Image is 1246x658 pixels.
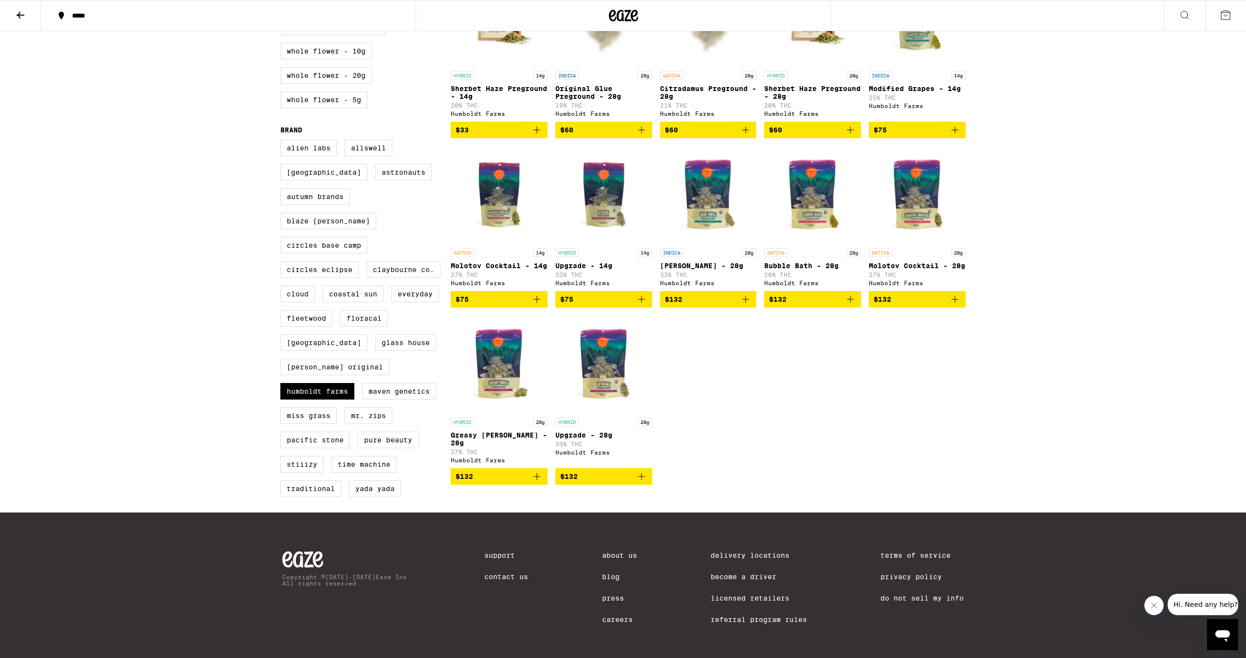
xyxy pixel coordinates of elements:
label: Glass House [375,334,436,351]
div: Humboldt Farms [764,110,861,117]
p: Molotov Cocktail - 14g [451,262,548,270]
p: 28g [742,71,756,80]
p: Sherbet Haze Preground - 28g [764,85,861,100]
label: Alien Labs [280,140,337,156]
p: 28g [533,418,548,426]
div: Humboldt Farms [660,280,757,286]
label: Time Machine [331,456,397,473]
label: Whole Flower - 5g [280,91,367,108]
p: 19% THC [555,102,652,109]
label: Whole Flower - 20g [280,67,372,84]
p: INDICA [555,71,579,80]
p: 21% THC [660,102,757,109]
span: $75 [874,126,887,134]
label: Miss Grass [280,407,337,424]
label: Everyday [391,286,439,302]
a: Do Not Sell My Info [880,594,964,602]
button: Add to bag [660,122,757,138]
p: SATIVA [764,248,788,257]
p: Upgrade - 14g [555,262,652,270]
div: Humboldt Farms [555,449,652,456]
div: Humboldt Farms [869,103,966,109]
p: HYBRID [555,248,579,257]
p: 33% THC [660,272,757,278]
p: Citradamus Preground - 28g [660,85,757,100]
label: [PERSON_NAME] Original [280,359,389,375]
button: Add to bag [764,122,861,138]
p: SATIVA [660,71,683,80]
label: STIIIZY [280,456,324,473]
p: INDICA [660,248,683,257]
img: Humboldt Farms - Bubble Bath - 28g [764,146,861,243]
label: Humboldt Farms [280,383,354,400]
p: [PERSON_NAME] - 28g [660,262,757,270]
div: Humboldt Farms [451,280,548,286]
label: Blaze [PERSON_NAME] [280,213,376,229]
p: 28g [742,248,756,257]
label: Cloud [280,286,315,302]
a: Become a Driver [711,573,807,581]
label: FloraCal [340,310,388,327]
a: Open page for Gush Mintz - 28g from Humboldt Farms [660,146,757,291]
label: [GEOGRAPHIC_DATA] [280,164,367,181]
label: Claybourne Co. [366,261,440,278]
p: 25% THC [869,94,966,101]
a: Open page for Molotov Cocktail - 14g from Humboldt Farms [451,146,548,291]
p: SATIVA [869,248,892,257]
p: Copyright © [DATE]-[DATE] Eaze Inc. All rights reserved. [282,574,411,586]
label: Circles Eclipse [280,261,359,278]
a: Open page for Molotov Cocktail - 28g from Humboldt Farms [869,146,966,291]
label: Traditional [280,480,341,497]
label: Allswell [345,140,392,156]
div: Humboldt Farms [555,280,652,286]
span: $132 [456,473,473,480]
a: Open page for Greasy Runtz - 28g from Humboldt Farms [451,315,548,468]
p: 28g [638,418,652,426]
p: INDICA [869,71,892,80]
p: 27% THC [869,272,966,278]
img: Humboldt Farms - Greasy Runtz - 28g [451,315,548,413]
span: $132 [560,473,578,480]
span: $132 [874,295,891,303]
span: $132 [665,295,682,303]
label: Circles Base Camp [280,237,367,254]
label: [GEOGRAPHIC_DATA] [280,334,367,351]
iframe: Close message [1144,596,1164,615]
p: Modified Grapes - 14g [869,85,966,92]
label: Whole Flower - 10g [280,43,372,59]
label: Pacific Stone [280,432,350,448]
div: Humboldt Farms [555,110,652,117]
img: Humboldt Farms - Upgrade - 28g [555,315,652,413]
img: Humboldt Farms - Upgrade - 14g [555,146,652,243]
p: 33% THC [555,441,652,447]
label: Fleetwood [280,310,332,327]
a: Open page for Bubble Bath - 28g from Humboldt Farms [764,146,861,291]
p: Sherbet Haze Preground - 14g [451,85,548,100]
span: $75 [456,295,469,303]
span: $60 [665,126,678,134]
div: Humboldt Farms [660,110,757,117]
iframe: Button to launch messaging window [1207,619,1238,650]
p: Bubble Bath - 28g [764,262,861,270]
legend: Brand [280,126,302,134]
a: Referral Program Rules [711,616,807,623]
a: Press [602,594,637,602]
p: 14g [951,71,966,80]
button: Add to bag [555,291,652,308]
p: 14g [638,248,652,257]
label: Mr. Zips [345,407,392,424]
p: 28g [638,71,652,80]
p: HYBRID [764,71,788,80]
button: Add to bag [555,122,652,138]
p: 33% THC [555,272,652,278]
img: Humboldt Farms - Molotov Cocktail - 28g [869,146,966,243]
label: Maven Genetics [362,383,436,400]
p: 27% THC [451,449,548,455]
button: Add to bag [764,291,861,308]
span: $33 [456,126,469,134]
label: Yada Yada [349,480,401,497]
div: Humboldt Farms [869,280,966,286]
p: 26% THC [764,272,861,278]
p: 28g [846,71,861,80]
button: Add to bag [869,291,966,308]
